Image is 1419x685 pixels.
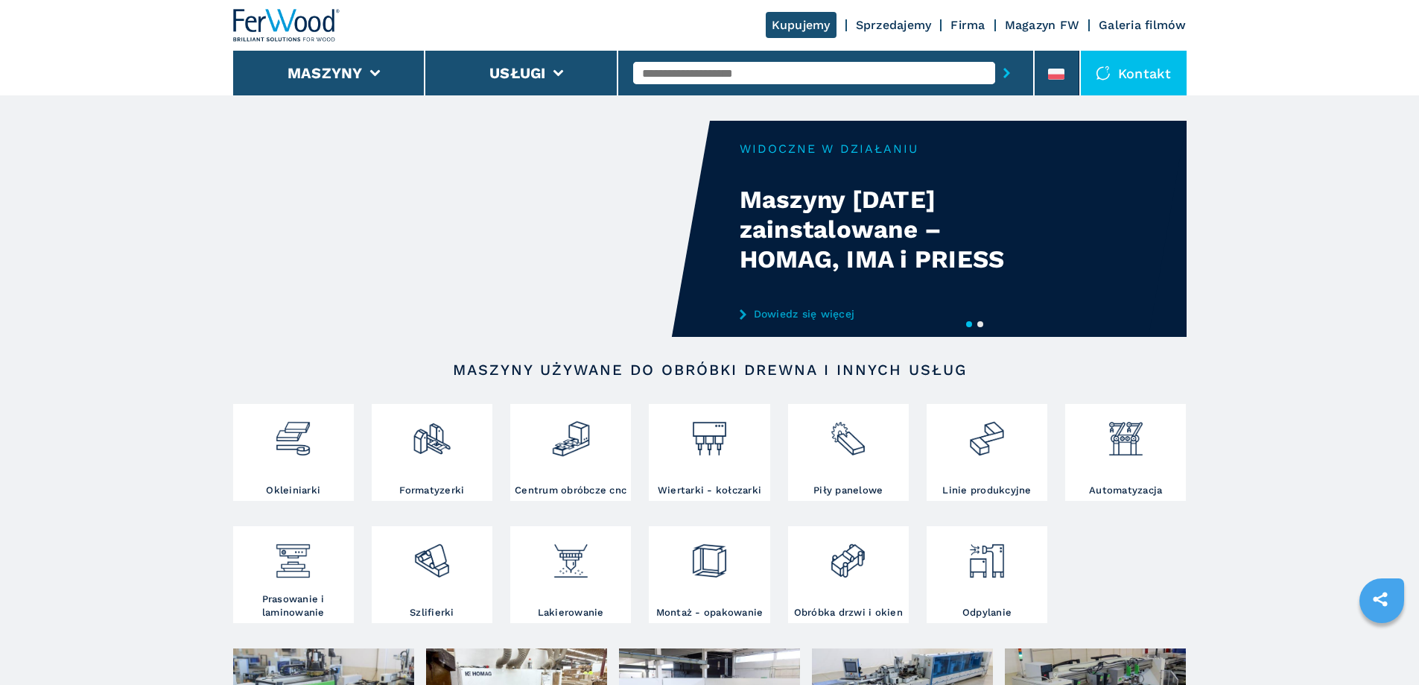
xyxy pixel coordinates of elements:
video: Your browser does not support the video tag. [233,121,710,337]
h3: Formatyzerki [399,484,464,497]
a: Linie produkcyjne [927,404,1047,501]
a: sharethis [1362,581,1399,618]
img: lavorazione_porte_finestre_2.png [828,530,868,581]
h3: Automatyzacja [1089,484,1162,497]
a: Sprzedajemy [856,18,932,32]
img: centro_di_lavoro_cnc_2.png [551,408,591,458]
h3: Lakierowanie [538,606,604,619]
h3: Linie produkcyjne [942,484,1031,497]
img: bordatrici_1.png [273,408,313,458]
img: sezionatrici_2.png [828,408,868,458]
a: Piły panelowe [788,404,909,501]
iframe: Chat [1356,618,1408,674]
button: Usługi [489,64,546,82]
a: Lakierowanie [510,526,631,623]
a: Kupujemy [766,12,837,38]
div: Kontakt [1081,51,1187,95]
a: Dowiedz się więcej [740,308,1032,320]
h3: Szlifierki [410,606,454,619]
a: Okleiniarki [233,404,354,501]
button: 2 [977,321,983,327]
img: linee_di_produzione_2.png [967,408,1006,458]
img: verniciatura_1.png [551,530,591,581]
h3: Okleiniarki [266,484,320,497]
a: Magazyn FW [1005,18,1080,32]
img: Kontakt [1096,66,1111,81]
button: Maszyny [288,64,363,82]
h3: Prasowanie i laminowanie [237,593,350,619]
h3: Obróbka drzwi i okien [794,606,903,619]
a: Prasowanie i laminowanie [233,526,354,623]
img: aspirazione_1.png [967,530,1006,581]
img: montaggio_imballaggio_2.png [690,530,729,581]
img: levigatrici_2.png [412,530,451,581]
h3: Odpylanie [962,606,1012,619]
img: squadratrici_2.png [412,408,451,458]
a: Odpylanie [927,526,1047,623]
a: Obróbka drzwi i okien [788,526,909,623]
button: submit-button [995,56,1018,90]
h3: Centrum obróbcze cnc [515,484,626,497]
a: Formatyzerki [372,404,492,501]
h3: Montaż - opakowanie [656,606,764,619]
h2: Maszyny używane do obróbki drewna i innych usług [281,361,1139,379]
img: Ferwood [233,9,340,42]
a: Firma [950,18,985,32]
h3: Piły panelowe [813,484,883,497]
a: Montaż - opakowanie [649,526,769,623]
img: foratrici_inseritrici_2.png [690,408,729,458]
img: pressa-strettoia.png [273,530,313,581]
a: Galeria filmów [1099,18,1187,32]
h3: Wiertarki - kołczarki [658,484,761,497]
a: Wiertarki - kołczarki [649,404,769,501]
a: Szlifierki [372,526,492,623]
button: 1 [966,321,972,327]
img: automazione.png [1106,408,1146,458]
a: Automatyzacja [1065,404,1186,501]
a: Centrum obróbcze cnc [510,404,631,501]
